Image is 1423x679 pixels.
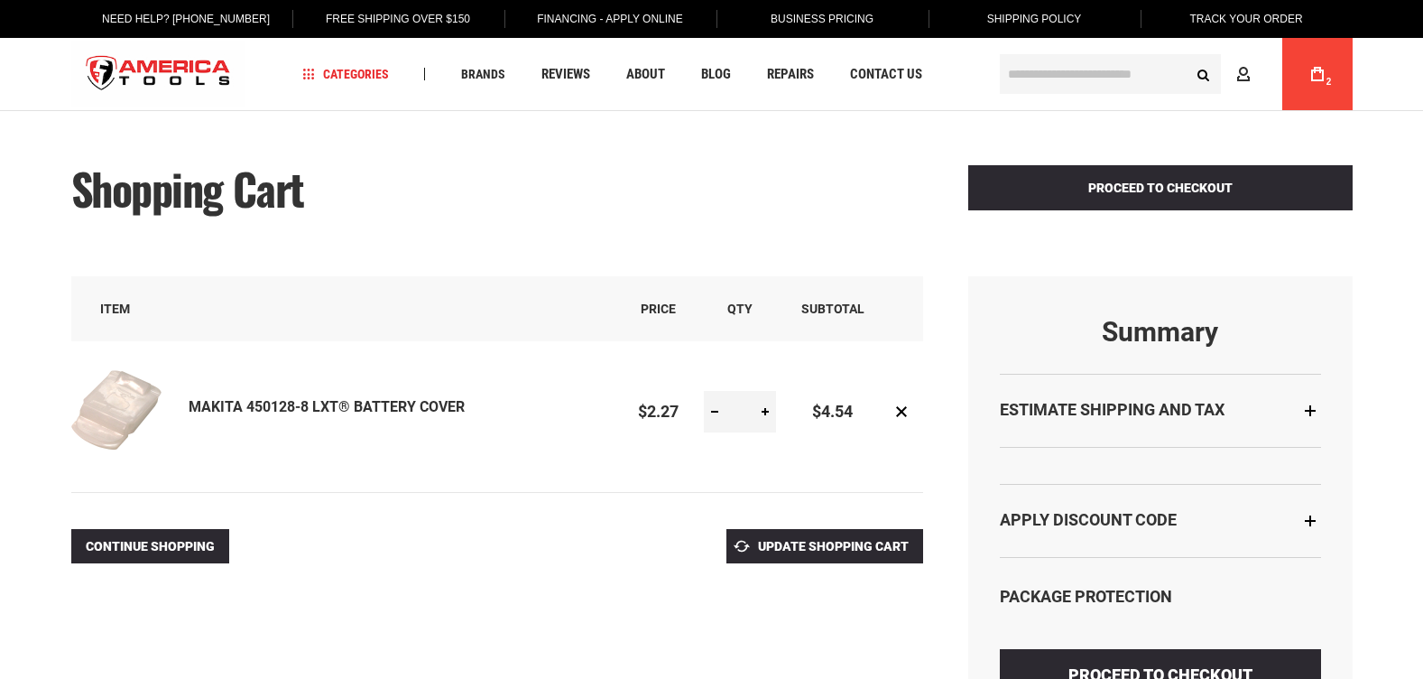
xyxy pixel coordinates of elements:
[968,165,1353,210] button: Proceed to Checkout
[850,68,922,81] span: Contact Us
[71,41,246,108] a: store logo
[71,365,162,455] img: MAKITA 450128-8 LXT® BATTERY COVER
[693,62,739,87] a: Blog
[453,62,513,87] a: Brands
[302,68,389,80] span: Categories
[638,402,679,421] span: $2.27
[641,302,676,316] span: Price
[86,539,215,553] span: Continue Shopping
[1300,38,1335,110] a: 2
[71,529,229,563] a: Continue Shopping
[842,62,930,87] a: Contact Us
[1000,317,1321,347] strong: Summary
[71,156,304,220] span: Shopping Cart
[71,365,189,460] a: MAKITA 450128-8 LXT® BATTERY COVER
[189,398,465,415] a: MAKITA 450128-8 LXT® BATTERY COVER
[727,302,753,316] span: Qty
[987,13,1082,25] span: Shipping Policy
[1000,510,1177,529] strong: Apply Discount Code
[1326,77,1332,87] span: 2
[71,41,246,108] img: America Tools
[1000,585,1321,609] div: Package Protection
[618,62,673,87] a: About
[759,62,822,87] a: Repairs
[767,68,814,81] span: Repairs
[533,62,598,87] a: Reviews
[726,529,923,563] button: Update Shopping Cart
[812,402,853,421] span: $4.54
[1000,400,1224,419] strong: Estimate Shipping and Tax
[1088,181,1233,195] span: Proceed to Checkout
[1187,57,1221,91] button: Search
[100,302,130,316] span: Item
[701,68,731,81] span: Blog
[294,62,397,87] a: Categories
[626,68,665,81] span: About
[461,68,505,80] span: Brands
[801,302,864,316] span: Subtotal
[758,539,909,553] span: Update Shopping Cart
[541,68,590,81] span: Reviews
